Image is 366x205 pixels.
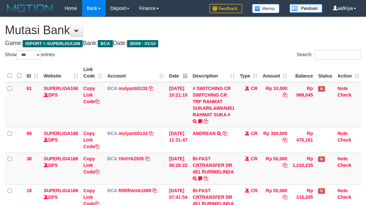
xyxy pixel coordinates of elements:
[27,156,32,161] span: 38
[290,127,315,152] td: Rp 476,161
[83,131,99,149] a: Copy Link Code
[223,131,227,136] a: Copy ANDREAN to clipboard
[318,86,325,92] span: Has Note
[118,86,148,91] a: mulyanti0133
[152,188,157,193] a: Copy RIRIRAHA1089 to clipboard
[190,152,237,184] td: BI-FAST CRTRANSFER DR 451 RURIMELINDA
[193,131,216,136] a: ANDREAN
[5,24,361,37] h1: Mutasi Bank
[107,156,117,161] span: BCA
[337,188,348,193] a: Note
[27,86,32,91] span: 81
[290,82,315,127] td: Rp 988,045
[107,131,117,136] span: BCA
[190,63,237,82] th: Description: activate to sort column ascending
[260,127,290,152] td: Rp 300,000
[118,156,144,161] a: YAHYA2935
[98,40,113,47] span: BCA
[337,86,348,91] a: Note
[314,50,361,60] input: Search:
[252,4,280,13] img: Button%20Memo.svg
[107,188,117,193] span: BCA
[24,63,41,82] th: ID: activate to sort column ascending
[337,92,351,98] a: Check
[44,86,78,91] a: SUPERLIGA168
[5,40,361,47] h4: Game: Bank: Date:
[166,152,190,184] td: [DATE] 06:25:22
[209,4,242,13] img: Feedback.jpg
[318,188,325,194] span: Has Note
[149,86,153,91] a: Copy mulyanti0133 to clipboard
[251,156,257,161] span: CR
[41,82,81,127] td: DPS
[283,137,287,143] a: Copy Rp 300,000 to clipboard
[145,156,150,161] a: Copy YAHYA2935 to clipboard
[335,63,362,82] th: Action: activate to sort column ascending
[27,188,32,193] span: 18
[118,188,151,193] a: RIRIRAHA1089
[290,4,322,13] img: panduan.png
[23,40,83,47] span: ISPORT > SUPERLIGA168
[107,86,117,91] span: BCA
[337,131,348,136] a: Note
[41,152,81,184] td: DPS
[193,86,235,117] a: # SWITCHING CR SWITCHING CR TRF RAHMAT SUKARILAWAN451 RAHMAT SUKA #
[290,63,315,82] th: Balance
[105,63,166,82] th: Account: activate to sort column ascending
[83,86,99,104] a: Copy Link Code
[83,156,99,174] a: Copy Link Code
[166,82,190,127] td: [DATE] 10:21:10
[337,163,351,168] a: Check
[166,63,190,82] th: Date: activate to sort column descending
[315,63,335,82] th: Status
[283,163,287,168] a: Copy Rp 50,000 to clipboard
[337,194,351,200] a: Check
[251,131,257,136] span: CR
[251,86,257,91] span: CR
[44,156,78,161] a: SUPERLIGA168
[283,194,287,200] a: Copy Rp 50,000 to clipboard
[204,176,208,181] a: Copy BI-FAST CRTRANSFER DR 451 RURIMELINDA to clipboard
[237,63,260,82] th: Type: activate to sort column ascending
[41,127,81,152] td: DPS
[260,63,290,82] th: Amount: activate to sort column ascending
[5,3,55,13] img: MOTION_logo.png
[118,131,148,136] a: mulyanti0133
[260,152,290,184] td: Rp 50,000
[27,131,32,136] span: 88
[337,137,351,143] a: Check
[81,63,105,82] th: Link Code: activate to sort column ascending
[166,127,190,152] td: [DATE] 11:31:47
[297,50,361,60] label: Search:
[127,40,159,47] span: 30/09 - 01/10
[149,131,153,136] a: Copy mulyanti0133 to clipboard
[204,119,208,124] a: Copy # SWITCHING CR SWITCHING CR TRF RAHMAT SUKARILAWAN451 RAHMAT SUKA # to clipboard
[318,156,325,162] span: Has Note
[5,50,55,60] label: Show entries
[251,188,257,193] span: CR
[16,50,41,60] select: Showentries
[44,131,78,136] a: SUPERLIGA168
[260,82,290,127] td: Rp 10,000
[44,188,78,193] a: SUPERLIGA168
[337,156,348,161] a: Note
[283,92,287,98] a: Copy Rp 10,000 to clipboard
[290,152,315,184] td: Rp 1,210,235
[41,63,81,82] th: Website: activate to sort column ascending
